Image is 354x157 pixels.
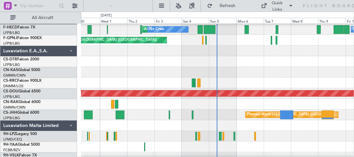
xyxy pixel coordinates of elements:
div: Sat 4 [182,18,209,24]
a: GMMN/CMN [3,105,26,110]
a: CN-KASGlobal 5000 [3,68,40,72]
span: CS-DOU [3,89,18,93]
div: No Crew [149,25,164,34]
div: Wed 8 [291,18,318,24]
a: 9H-YAAGlobal 5000 [3,143,40,147]
div: Planned Maint [GEOGRAPHIC_DATA] ([GEOGRAPHIC_DATA]) [55,35,157,45]
a: CS-RRCFalcon 900LX [3,79,41,83]
div: Wed 1 [100,18,127,24]
div: Tue 30 [73,18,100,24]
a: DNMM/LOS [3,84,23,89]
div: Mon 6 [236,18,264,24]
a: LFMD/CEQ [3,137,22,142]
a: GMMN/CMN [3,73,26,78]
div: Sun 5 [209,18,236,24]
div: [DATE] [101,13,112,18]
a: LFPB/LBG [3,62,20,67]
a: F-HECDFalcon 7X [3,26,35,29]
a: LFPB/LBG [3,94,20,99]
a: F-GPNJFalcon 900EX [3,36,42,40]
div: AOG Maint Paris ([GEOGRAPHIC_DATA]) [144,25,212,34]
span: CS-DTR [3,58,17,61]
input: Trip Number [20,1,57,11]
a: LFPB/LBG [3,41,20,46]
div: Planned Maint [GEOGRAPHIC_DATA] ([GEOGRAPHIC_DATA]) [247,110,349,120]
div: Thu 9 [318,18,345,24]
a: CS-DTRFalcon 2000 [3,58,39,61]
div: Tue 7 [264,18,291,24]
span: CN-KAS [3,68,18,72]
div: Thu 2 [127,18,154,24]
button: Quick Links [258,1,297,11]
span: All Aircraft [17,16,68,20]
span: Refresh [214,4,241,8]
a: FCBB/BZV [3,148,20,152]
a: 9H-LPZLegacy 500 [3,132,37,136]
span: F-HECD [3,26,17,29]
button: Refresh [204,1,243,11]
span: CS-RRC [3,79,17,83]
a: CS-DOUGlobal 6500 [3,89,40,93]
a: LFPB/LBG [3,30,20,35]
a: CS-JHHGlobal 6000 [3,111,39,115]
button: All Aircraft [7,13,70,23]
span: CN-RAK [3,100,18,104]
a: CN-RAKGlobal 6000 [3,100,40,104]
a: LFPB/LBG [3,116,20,120]
span: 9H-LPZ [3,132,16,136]
span: 9H-YAA [3,143,18,147]
span: F-GPNJ [3,36,17,40]
div: Fri 3 [154,18,182,24]
span: CS-JHH [3,111,17,115]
